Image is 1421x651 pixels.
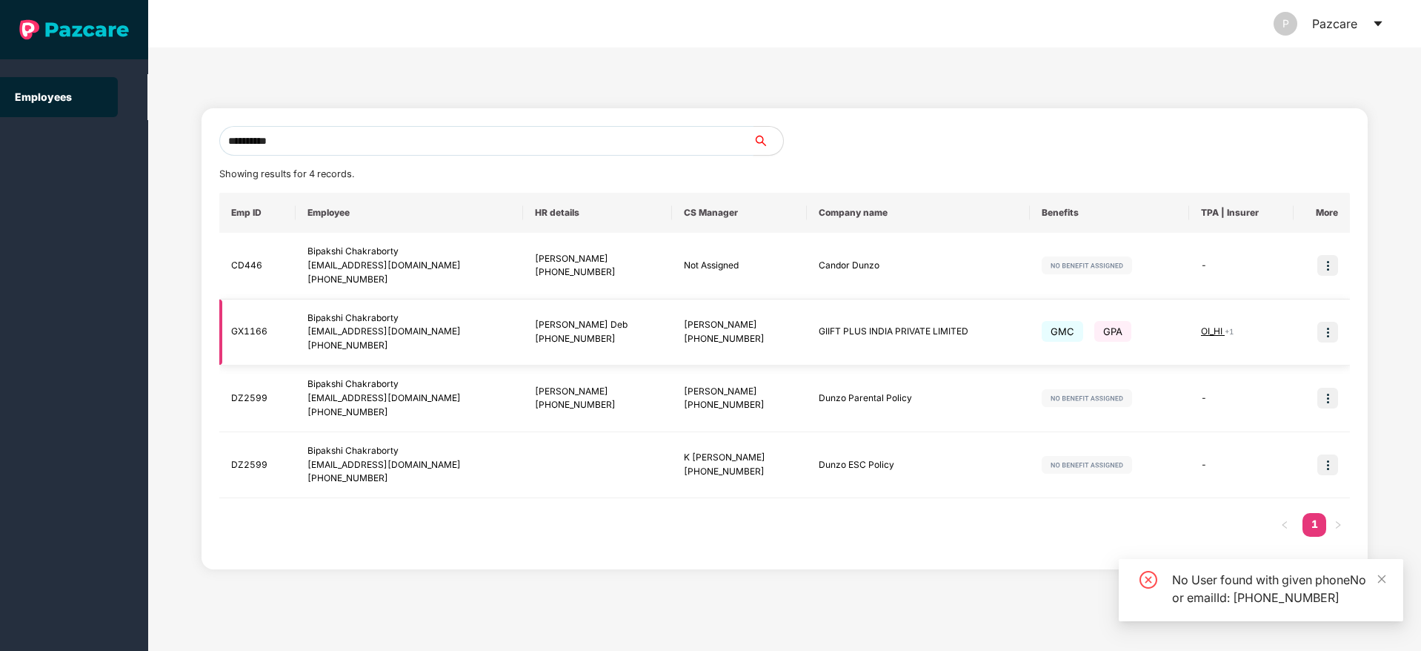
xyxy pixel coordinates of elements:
img: icon [1317,455,1338,475]
span: GMC [1042,321,1083,342]
div: [EMAIL_ADDRESS][DOMAIN_NAME] [307,458,511,472]
div: [PHONE_NUMBER] [307,472,511,486]
img: svg+xml;base64,PHN2ZyB4bWxucz0iaHR0cDovL3d3dy53My5vcmcvMjAwMC9zdmciIHdpZHRoPSIxMjIiIGhlaWdodD0iMj... [1042,257,1132,274]
div: [PHONE_NUMBER] [307,273,511,287]
span: left [1280,521,1289,529]
img: icon [1317,388,1338,409]
div: Bipakshi Chakraborty [307,311,511,325]
th: Company name [807,193,1029,233]
div: [EMAIL_ADDRESS][DOMAIN_NAME] [307,391,511,406]
div: [PERSON_NAME] [684,385,795,399]
th: Benefits [1030,193,1189,233]
div: - [1201,259,1282,273]
th: CS Manager [672,193,807,233]
button: search [753,126,784,156]
img: icon [1317,255,1338,276]
div: - [1201,458,1282,472]
div: [PERSON_NAME] [535,385,660,399]
div: Not Assigned [684,259,795,273]
span: close-circle [1139,571,1157,589]
span: right [1334,521,1342,529]
td: Dunzo ESC Policy [807,432,1029,499]
span: search [753,135,783,147]
span: Showing results for 4 records. [219,168,354,179]
div: [PHONE_NUMBER] [307,339,511,353]
div: [EMAIL_ADDRESS][DOMAIN_NAME] [307,325,511,339]
button: right [1326,513,1350,537]
a: Employees [15,90,72,103]
td: GIIFT PLUS INDIA PRIVATE LIMITED [807,300,1029,366]
img: icon [1317,322,1338,343]
span: P [1282,12,1289,36]
div: [PERSON_NAME] Deb [535,318,660,332]
li: Next Page [1326,513,1350,537]
span: OI_HI [1201,325,1225,337]
div: [PHONE_NUMBER] [535,398,660,412]
div: [PHONE_NUMBER] [535,332,660,346]
div: [PHONE_NUMBER] [684,398,795,412]
td: DZ2599 [219,432,296,499]
th: Emp ID [219,193,296,233]
div: [PERSON_NAME] [684,318,795,332]
td: Dunzo Parental Policy [807,366,1029,432]
span: caret-down [1372,18,1384,30]
a: 1 [1302,513,1326,535]
li: Previous Page [1273,513,1297,537]
div: K [PERSON_NAME] [684,451,795,465]
div: [PHONE_NUMBER] [535,265,660,280]
span: GPA [1094,321,1131,342]
th: TPA | Insurer [1189,193,1294,233]
div: Bipakshi Chakraborty [307,444,511,458]
img: svg+xml;base64,PHN2ZyB4bWxucz0iaHR0cDovL3d3dy53My5vcmcvMjAwMC9zdmciIHdpZHRoPSIxMjIiIGhlaWdodD0iMj... [1042,389,1132,407]
div: [PERSON_NAME] [535,252,660,266]
img: svg+xml;base64,PHN2ZyB4bWxucz0iaHR0cDovL3d3dy53My5vcmcvMjAwMC9zdmciIHdpZHRoPSIxMjIiIGhlaWdodD0iMj... [1042,456,1132,474]
div: [PHONE_NUMBER] [307,406,511,420]
div: Bipakshi Chakraborty [307,377,511,391]
li: 1 [1302,513,1326,537]
div: [PHONE_NUMBER] [684,332,795,346]
td: GX1166 [219,300,296,366]
span: + 1 [1225,327,1234,336]
div: No User found with given phoneNo or emailId: [PHONE_NUMBER] [1172,571,1385,607]
div: Bipakshi Chakraborty [307,245,511,259]
th: Employee [296,193,523,233]
span: close [1377,574,1387,584]
td: DZ2599 [219,366,296,432]
th: More [1294,193,1350,233]
div: [EMAIL_ADDRESS][DOMAIN_NAME] [307,259,511,273]
td: CD446 [219,233,296,300]
th: HR details [523,193,672,233]
button: left [1273,513,1297,537]
div: - [1201,391,1282,406]
td: Candor Dunzo [807,233,1029,300]
div: [PHONE_NUMBER] [684,465,795,479]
